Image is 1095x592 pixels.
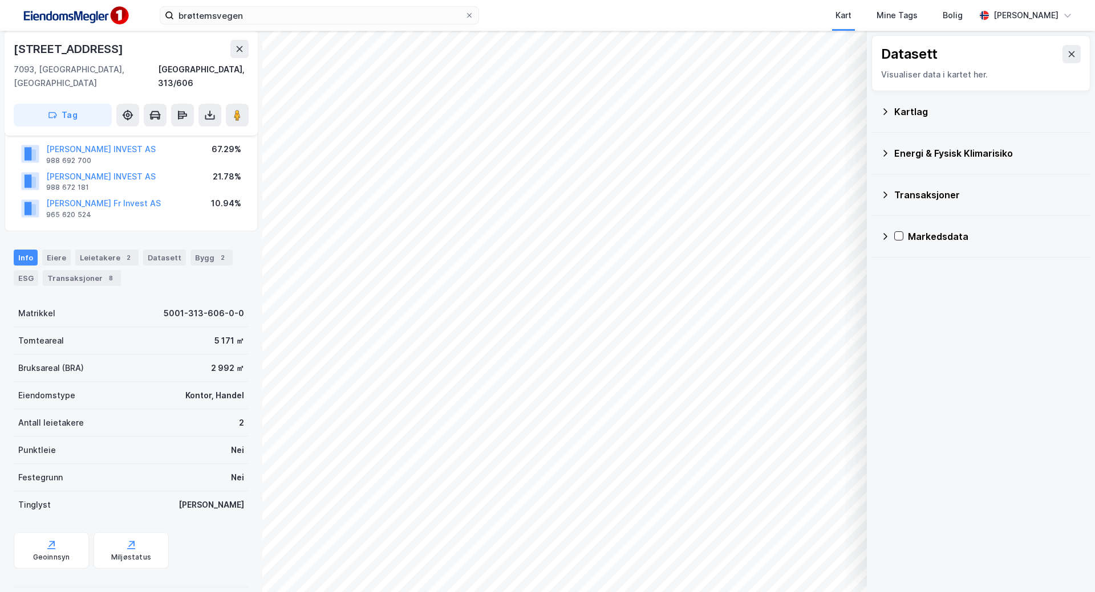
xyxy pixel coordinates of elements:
[214,334,244,348] div: 5 171 ㎡
[894,146,1081,160] div: Energi & Fysisk Klimarisiko
[894,188,1081,202] div: Transaksjoner
[123,252,134,263] div: 2
[231,471,244,484] div: Nei
[212,142,241,156] div: 67.29%
[213,170,241,183] div: 21.78%
[18,471,63,484] div: Festegrunn
[894,105,1081,119] div: Kartlag
[18,389,75,402] div: Eiendomstype
[14,63,158,90] div: 7093, [GEOGRAPHIC_DATA], [GEOGRAPHIC_DATA]
[231,443,244,457] div: Nei
[993,9,1058,22] div: [PERSON_NAME]
[18,334,64,348] div: Tomteareal
[43,270,121,286] div: Transaksjoner
[14,250,38,266] div: Info
[18,443,56,457] div: Punktleie
[877,9,918,22] div: Mine Tags
[174,7,465,24] input: Søk på adresse, matrikkel, gårdeiere, leietakere eller personer
[158,63,249,90] div: [GEOGRAPHIC_DATA], 313/606
[881,68,1081,81] div: Visualiser data i kartet her.
[836,9,851,22] div: Kart
[75,250,139,266] div: Leietakere
[179,498,244,512] div: [PERSON_NAME]
[111,553,151,562] div: Miljøstatus
[18,307,55,320] div: Matrikkel
[14,40,125,58] div: [STREET_ADDRESS]
[18,3,132,28] img: F4PB6Px+NJ5v8B7XTbfpPpyloAAAAASUVORK5CYII=
[1038,537,1095,592] div: Kontrollprogram for chat
[14,270,38,286] div: ESG
[46,156,91,165] div: 988 692 700
[239,416,244,430] div: 2
[42,250,71,266] div: Eiere
[190,250,233,266] div: Bygg
[105,272,116,284] div: 8
[18,498,51,512] div: Tinglyst
[217,252,228,263] div: 2
[164,307,244,320] div: 5001-313-606-0-0
[46,183,89,192] div: 988 672 181
[211,361,244,375] div: 2 992 ㎡
[185,389,244,402] div: Kontor, Handel
[18,416,84,430] div: Antall leietakere
[33,553,70,562] div: Geoinnsyn
[18,361,84,375] div: Bruksareal (BRA)
[211,197,241,210] div: 10.94%
[143,250,186,266] div: Datasett
[46,210,91,219] div: 965 620 524
[908,230,1081,243] div: Markedsdata
[943,9,963,22] div: Bolig
[1038,537,1095,592] iframe: Chat Widget
[14,104,112,126] button: Tag
[881,45,938,63] div: Datasett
